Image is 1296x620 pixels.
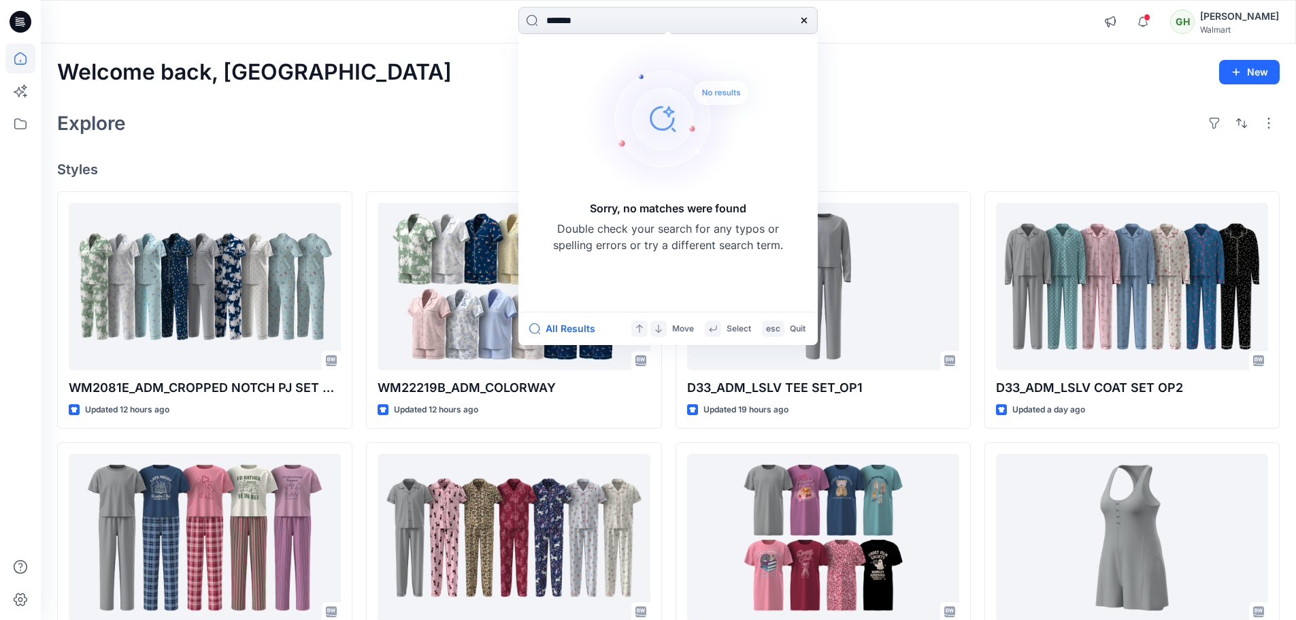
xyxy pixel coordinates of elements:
[672,322,694,336] p: Move
[529,321,604,337] button: All Results
[790,322,805,336] p: Quit
[69,378,341,397] p: WM2081E_ADM_CROPPED NOTCH PJ SET w/ STRAIGHT HEM TOP_COLORWAY
[687,203,959,371] a: D33_ADM_LSLV TEE SET_OP1
[584,37,774,200] img: Sorry, no matches were found
[1200,25,1279,35] div: Walmart
[703,403,788,417] p: Updated 19 hours ago
[1170,10,1195,34] div: GH
[552,221,784,253] p: Double check your search for any typos or spelling errors or try a different search term.
[766,322,780,336] p: esc
[996,203,1268,371] a: D33_ADM_LSLV COAT SET OP2
[57,112,126,134] h2: Explore
[378,203,650,371] a: WM22219B_ADM_COLORWAY
[378,378,650,397] p: WM22219B_ADM_COLORWAY
[996,378,1268,397] p: D33_ADM_LSLV COAT SET OP2
[1012,403,1085,417] p: Updated a day ago
[57,161,1280,178] h4: Styles
[727,322,751,336] p: Select
[85,403,169,417] p: Updated 12 hours ago
[57,60,452,85] h2: Welcome back, [GEOGRAPHIC_DATA]
[1219,60,1280,84] button: New
[590,200,746,216] h5: Sorry, no matches were found
[1200,8,1279,25] div: [PERSON_NAME]
[394,403,478,417] p: Updated 12 hours ago
[69,203,341,371] a: WM2081E_ADM_CROPPED NOTCH PJ SET w/ STRAIGHT HEM TOP_COLORWAY
[687,378,959,397] p: D33_ADM_LSLV TEE SET_OP1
